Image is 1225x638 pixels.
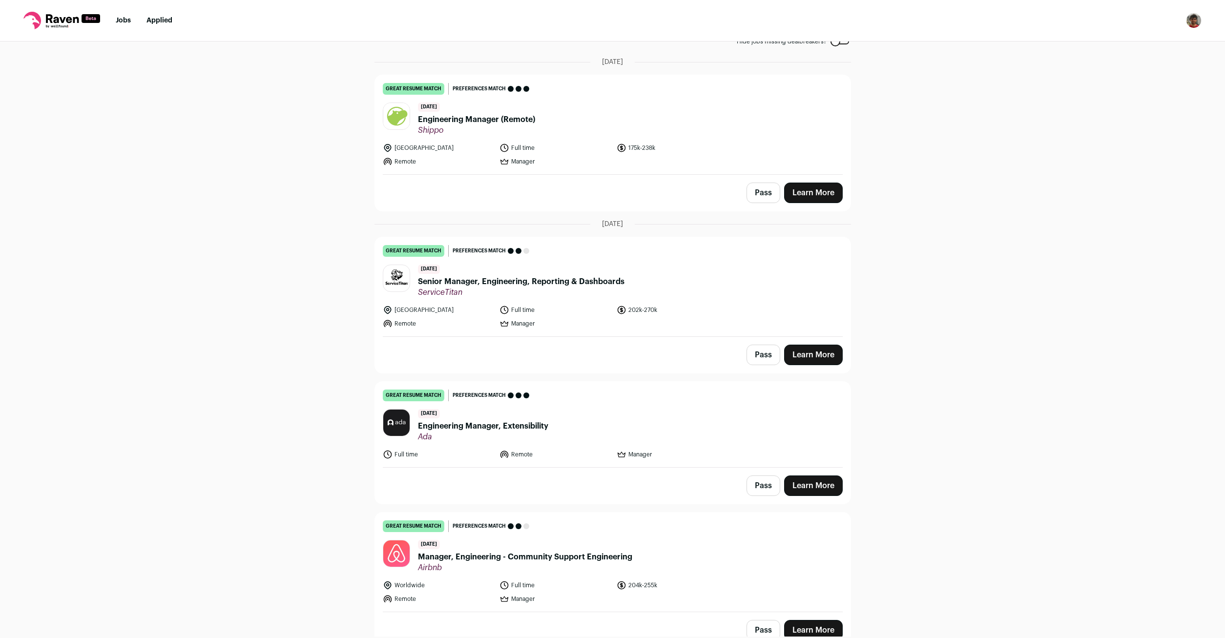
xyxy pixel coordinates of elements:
[116,17,131,24] a: Jobs
[383,143,494,153] li: [GEOGRAPHIC_DATA]
[784,475,843,496] a: Learn More
[617,143,728,153] li: 175k-238k
[784,345,843,365] a: Learn More
[617,450,728,459] li: Manager
[383,267,410,290] img: 904cd390969cbc9b1968fb42a9ddc32a5c0bc9de3fa9900a00b107ae02b2c7c0.png
[383,245,444,257] div: great resume match
[383,103,410,129] img: 397eb2297273b722d93fea1d7f23a82347ce390595fec85f784b92867b9216df.jpg
[418,432,548,442] span: Ada
[383,83,444,95] div: great resume match
[499,580,611,590] li: Full time
[617,305,728,315] li: 202k-270k
[784,183,843,203] a: Learn More
[499,305,611,315] li: Full time
[617,580,728,590] li: 204k-255k
[375,513,851,612] a: great resume match Preferences match [DATE] Manager, Engineering - Community Support Engineering ...
[453,246,506,256] span: Preferences match
[383,410,410,436] img: 908eedb5925bca75de2add8277b94121146537557880ace397bfac61deadd731.jpg
[383,594,494,604] li: Remote
[383,540,410,567] img: 7ce577d4c60d86e6b0596865b4382bfa94f83f1f30dc48cf96374cf203c6e0db.jpg
[499,450,611,459] li: Remote
[602,57,623,67] span: [DATE]
[418,114,535,125] span: Engineering Manager (Remote)
[418,551,632,563] span: Manager, Engineering - Community Support Engineering
[418,125,535,135] span: Shippo
[418,103,440,112] span: [DATE]
[747,475,780,496] button: Pass
[418,563,632,573] span: Airbnb
[375,237,851,336] a: great resume match Preferences match [DATE] Senior Manager, Engineering, Reporting & Dashboards S...
[146,17,172,24] a: Applied
[383,450,494,459] li: Full time
[418,265,440,274] span: [DATE]
[747,183,780,203] button: Pass
[375,75,851,174] a: great resume match Preferences match [DATE] Engineering Manager (Remote) Shippo [GEOGRAPHIC_DATA]...
[383,390,444,401] div: great resume match
[747,345,780,365] button: Pass
[383,319,494,329] li: Remote
[453,521,506,531] span: Preferences match
[375,382,851,467] a: great resume match Preferences match [DATE] Engineering Manager, Extensibility Ada Full time Remo...
[453,84,506,94] span: Preferences match
[453,391,506,400] span: Preferences match
[383,580,494,590] li: Worldwide
[499,143,611,153] li: Full time
[1186,13,1202,28] button: Open dropdown
[418,409,440,418] span: [DATE]
[383,157,494,166] li: Remote
[418,540,440,549] span: [DATE]
[383,305,494,315] li: [GEOGRAPHIC_DATA]
[499,157,611,166] li: Manager
[383,520,444,532] div: great resume match
[499,594,611,604] li: Manager
[418,276,624,288] span: Senior Manager, Engineering, Reporting & Dashboards
[1186,13,1202,28] img: 5988237-medium_jpg
[418,420,548,432] span: Engineering Manager, Extensibility
[418,288,624,297] span: ServiceTitan
[602,219,623,229] span: [DATE]
[499,319,611,329] li: Manager
[737,38,827,45] span: Hide jobs missing dealbreakers?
